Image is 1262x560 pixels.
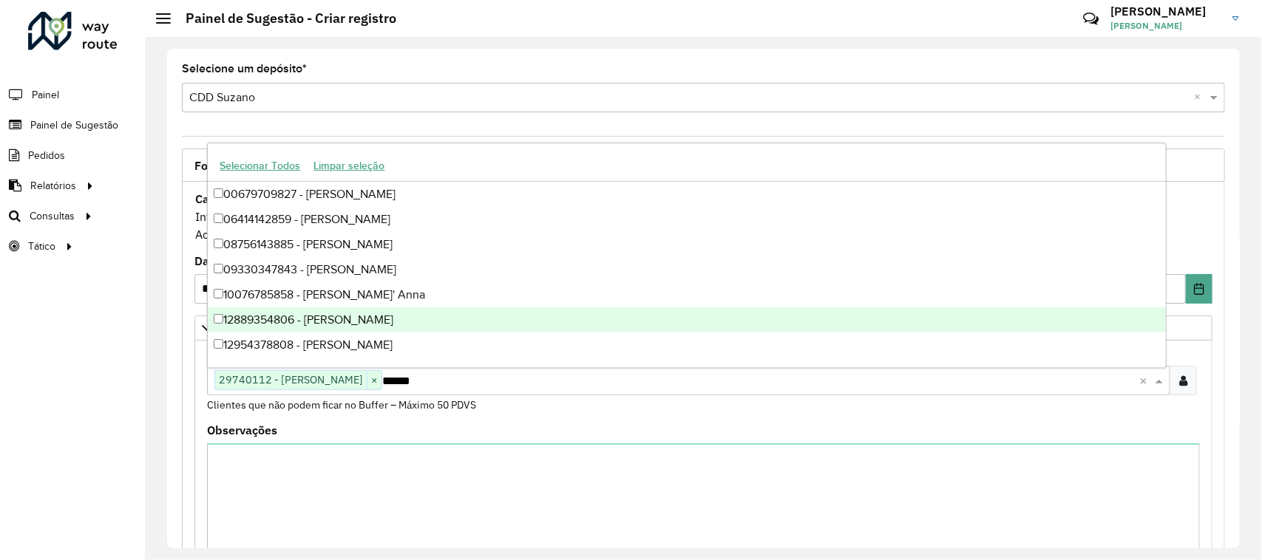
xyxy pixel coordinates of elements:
span: Clear all [1194,89,1207,106]
label: Observações [207,421,277,439]
strong: Cadastro Painel de sugestão de roteirização: [195,191,439,206]
div: 12889354806 - [PERSON_NAME] [208,307,1166,332]
ng-dropdown-panel: Options list [207,143,1167,368]
small: Clientes que não podem ficar no Buffer – Máximo 50 PDVS [207,398,476,412]
div: 00679709827 - [PERSON_NAME] [208,182,1166,207]
label: Selecione um depósito [182,60,307,78]
span: Painel [32,87,59,103]
span: × [367,372,381,389]
span: Relatórios [30,178,76,194]
div: 09330347843 - [PERSON_NAME] [208,257,1166,282]
span: Pedidos [28,148,65,163]
span: Consultas [30,208,75,224]
button: Choose Date [1186,274,1212,304]
div: Informe a data de inicio, fim e preencha corretamente os campos abaixo. Ao final, você irá pré-vi... [194,189,1212,244]
span: Clear all [1139,372,1152,389]
div: 10076785858 - [PERSON_NAME]' Anna [208,282,1166,307]
span: Formulário Painel de Sugestão [194,160,362,171]
label: Data de Vigência Inicial [194,252,330,270]
span: 29740112 - [PERSON_NAME] [215,371,367,389]
a: Priorizar Cliente - Não podem ficar no buffer [194,315,1212,341]
div: 06414142859 - [PERSON_NAME] [208,207,1166,232]
span: Tático [28,239,55,254]
a: Contato Rápido [1075,3,1107,35]
span: Painel de Sugestão [30,117,118,133]
h3: [PERSON_NAME] [1110,4,1221,18]
div: 13425950843 - [PERSON_NAME] [208,358,1166,383]
button: Selecionar Todos [213,154,307,177]
span: [PERSON_NAME] [1110,19,1221,33]
div: 12954378808 - [PERSON_NAME] [208,332,1166,358]
button: Limpar seleção [307,154,391,177]
div: 08756143885 - [PERSON_NAME] [208,232,1166,257]
h2: Painel de Sugestão - Criar registro [171,10,396,27]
